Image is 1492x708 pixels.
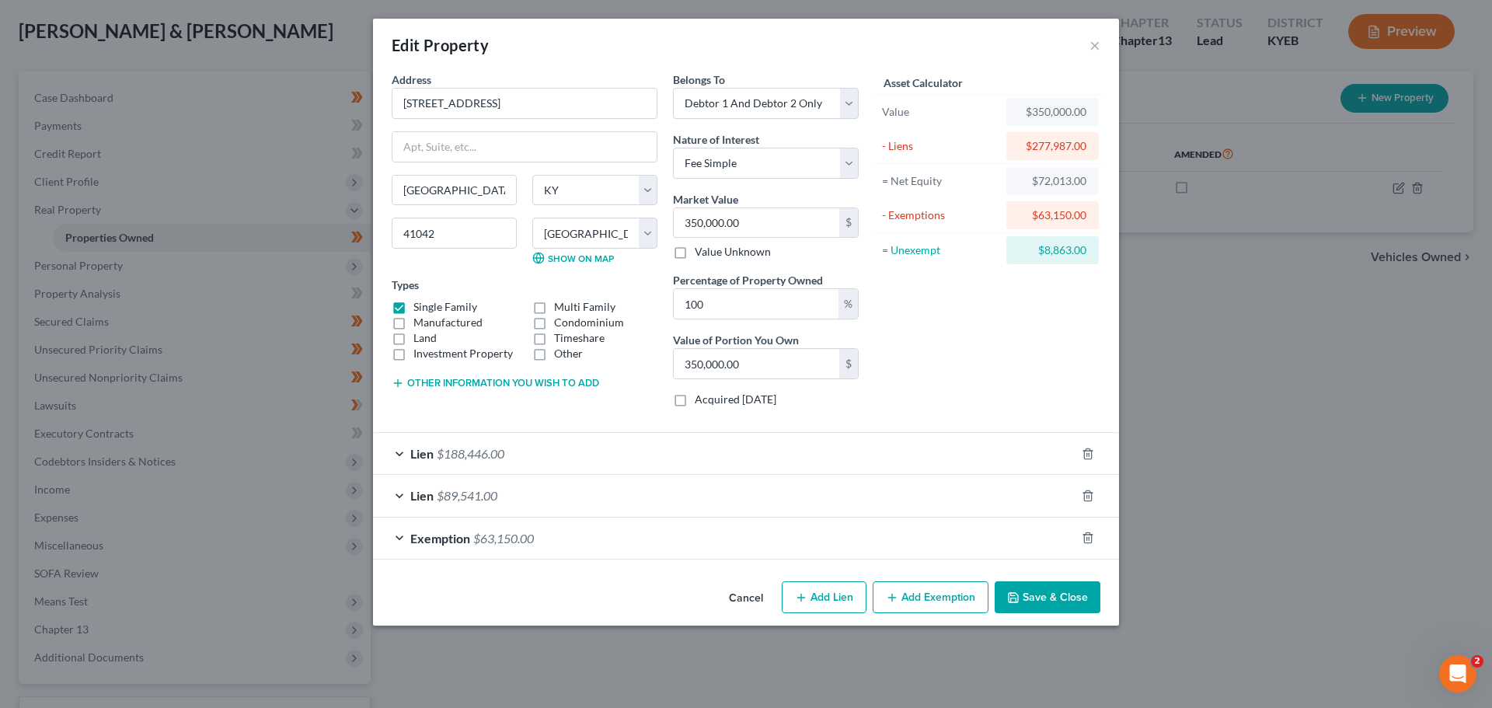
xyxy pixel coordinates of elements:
[392,132,657,162] input: Apt, Suite, etc...
[1019,208,1086,223] div: $63,150.00
[882,138,999,154] div: - Liens
[554,315,624,330] label: Condominium
[839,208,858,238] div: $
[410,531,470,546] span: Exemption
[413,346,513,361] label: Investment Property
[437,488,497,503] span: $89,541.00
[1019,242,1086,258] div: $8,863.00
[413,315,483,330] label: Manufactured
[392,89,657,118] input: Enter address...
[392,218,517,249] input: Enter zip...
[392,73,431,86] span: Address
[392,377,599,389] button: Other information you wish to add
[673,332,799,348] label: Value of Portion You Own
[882,242,999,258] div: = Unexempt
[1019,173,1086,189] div: $72,013.00
[674,349,839,378] input: 0.00
[392,34,489,56] div: Edit Property
[674,289,838,319] input: 0.00
[839,349,858,378] div: $
[1471,655,1483,668] span: 2
[1089,36,1100,54] button: ×
[1019,138,1086,154] div: $277,987.00
[838,289,858,319] div: %
[410,446,434,461] span: Lien
[884,75,963,91] label: Asset Calculator
[673,131,759,148] label: Nature of Interest
[673,191,738,208] label: Market Value
[1019,104,1086,120] div: $350,000.00
[1439,655,1476,692] iframe: Intercom live chat
[695,244,771,260] label: Value Unknown
[410,488,434,503] span: Lien
[554,330,605,346] label: Timeshare
[873,581,988,614] button: Add Exemption
[413,330,437,346] label: Land
[882,208,999,223] div: - Exemptions
[716,583,776,614] button: Cancel
[554,299,615,315] label: Multi Family
[473,531,534,546] span: $63,150.00
[695,392,776,407] label: Acquired [DATE]
[413,299,477,315] label: Single Family
[882,173,999,189] div: = Net Equity
[532,252,614,264] a: Show on Map
[782,581,866,614] button: Add Lien
[554,346,583,361] label: Other
[674,208,839,238] input: 0.00
[673,73,725,86] span: Belongs To
[673,272,823,288] label: Percentage of Property Owned
[392,277,419,293] label: Types
[437,446,504,461] span: $188,446.00
[392,176,516,205] input: Enter city...
[995,581,1100,614] button: Save & Close
[882,104,999,120] div: Value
